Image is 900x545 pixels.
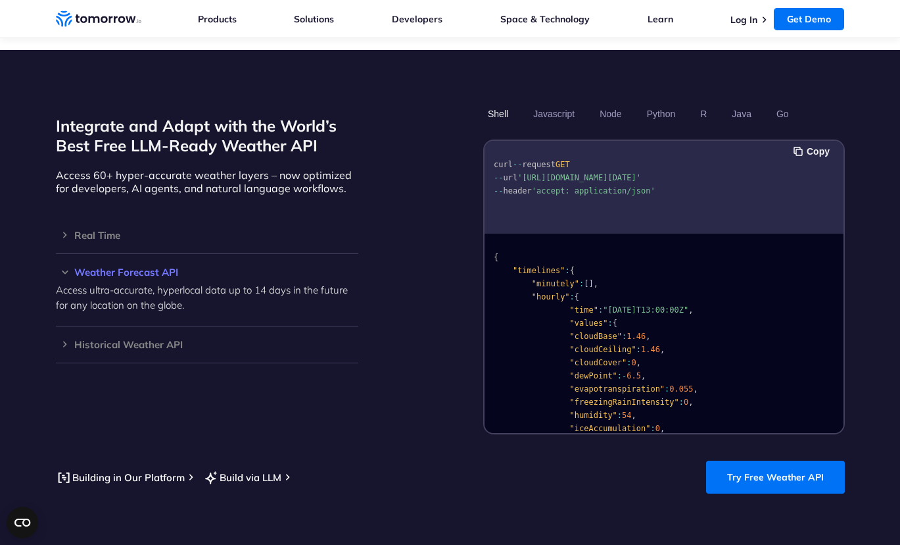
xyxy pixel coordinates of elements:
span: , [641,371,646,380]
p: Access 60+ hyper-accurate weather layers – now optimized for developers, AI agents, and natural l... [56,169,358,195]
span: , [593,279,598,288]
span: "humidity" [569,411,617,420]
span: { [574,292,579,301]
span: , [636,358,640,367]
span: : [617,371,621,380]
span: : [627,358,631,367]
span: 1.46 [640,345,659,354]
span: "cloudBase" [569,332,621,341]
span: , [659,424,664,433]
a: Products [198,13,237,25]
a: Space & Technology [500,13,590,25]
span: "hourly" [531,292,569,301]
a: Solutions [294,13,334,25]
span: , [646,332,650,341]
span: : [617,411,621,420]
span: : [569,292,574,301]
span: "timelines" [512,266,564,275]
span: request [522,160,556,169]
h3: Weather Forecast API [56,267,358,277]
span: : [665,384,669,394]
span: : [650,424,655,433]
span: 0 [631,358,636,367]
span: : [565,266,569,275]
span: , [693,384,698,394]
span: -- [512,160,521,169]
h2: Integrate and Adapt with the World’s Best Free LLM-Ready Weather API [56,116,358,155]
span: curl [494,160,513,169]
span: : [636,345,640,354]
span: , [688,305,693,315]
span: GET [555,160,569,169]
span: "cloudCeiling" [569,345,636,354]
span: , [659,345,664,354]
button: Javascript [529,103,579,125]
span: header [503,186,531,195]
a: Developers [392,13,442,25]
span: "values" [569,319,607,328]
a: Log In [730,14,757,26]
button: Open CMP widget [7,507,38,538]
a: Learn [648,13,673,25]
a: Building in Our Platform [56,469,185,486]
span: "minutely" [531,279,579,288]
span: - [622,371,627,380]
span: "freezingRainIntensity" [569,398,678,407]
span: : [678,398,683,407]
span: : [579,279,584,288]
span: -- [494,173,503,182]
span: 54 [622,411,631,420]
a: Build via LLM [203,469,281,486]
span: , [631,411,636,420]
span: '[URL][DOMAIN_NAME][DATE]' [517,173,641,182]
span: "evapotranspiration" [569,384,665,394]
span: 6.5 [627,371,641,380]
span: "dewPoint" [569,371,617,380]
span: "iceAccumulation" [569,424,650,433]
span: { [494,253,498,262]
button: Copy [793,144,834,159]
span: 'accept: application/json' [531,186,655,195]
a: Get Demo [774,8,844,30]
span: : [607,319,612,328]
span: { [569,266,574,275]
button: Shell [483,103,513,125]
button: Java [727,103,756,125]
span: : [622,332,627,341]
a: Home link [56,9,141,29]
p: Access ultra-accurate, hyperlocal data up to 14 days in the future for any location on the globe. [56,282,358,313]
button: Python [642,103,680,125]
span: url [503,173,517,182]
button: Node [595,103,626,125]
span: 1.46 [627,332,646,341]
button: Go [771,103,793,125]
span: [ [584,279,588,288]
a: Try Free Weather API [706,461,845,494]
span: { [612,319,617,328]
span: 0.055 [669,384,693,394]
span: "[DATE]T13:00:00Z" [603,305,688,315]
span: , [688,398,693,407]
span: : [598,305,602,315]
span: -- [494,186,503,195]
span: 0 [655,424,659,433]
h3: Real Time [56,230,358,240]
span: "cloudCover" [569,358,627,367]
span: "time" [569,305,598,315]
span: ] [588,279,593,288]
h3: Historical Weather API [56,340,358,350]
button: R [696,103,711,125]
span: 0 [684,398,688,407]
